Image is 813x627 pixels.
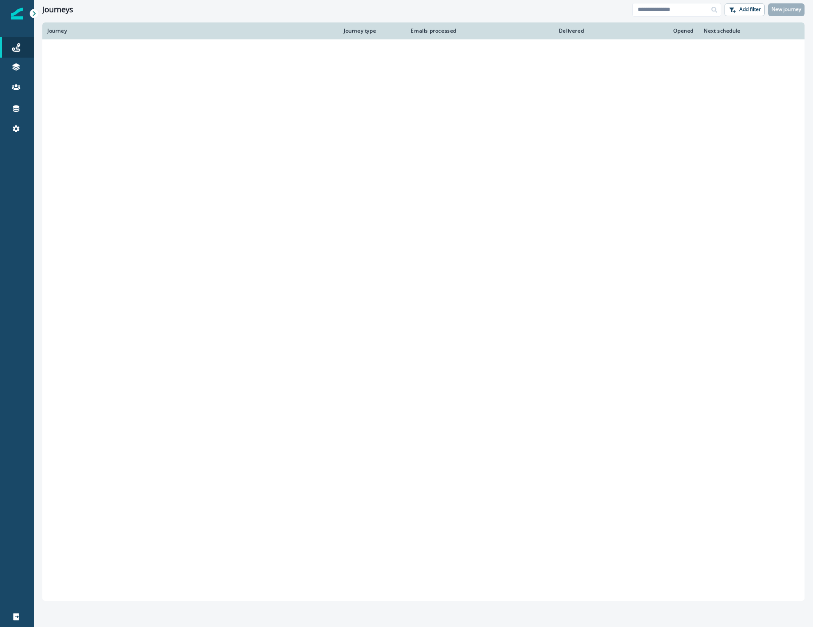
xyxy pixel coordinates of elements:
button: Add filter [725,3,765,16]
button: New journey [768,3,805,16]
div: Opened [594,28,694,34]
div: Next schedule [704,28,778,34]
div: Delivered [467,28,584,34]
h1: Journeys [42,5,73,14]
div: Emails processed [407,28,456,34]
div: Journey type [344,28,397,34]
p: New journey [772,6,801,12]
img: Inflection [11,8,23,19]
p: Add filter [739,6,761,12]
div: Journey [47,28,334,34]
